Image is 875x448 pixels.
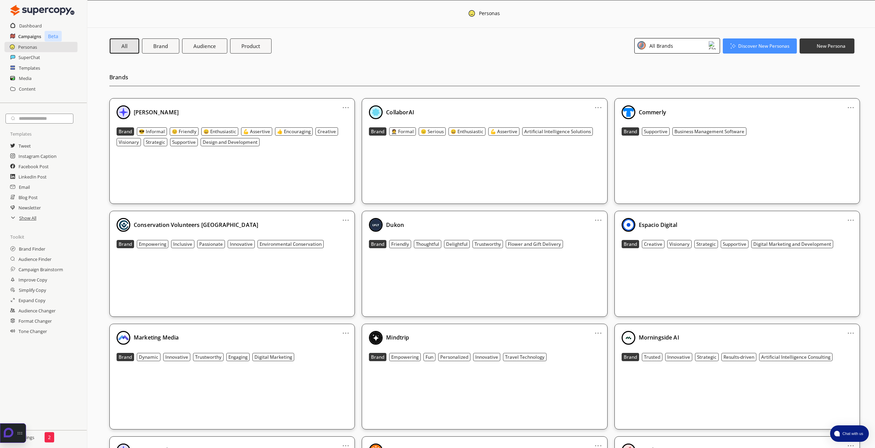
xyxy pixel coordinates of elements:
img: Close [468,10,476,17]
a: ... [847,328,854,333]
b: Strategic [696,241,716,247]
b: Marketing Media [134,334,179,341]
b: Brand [153,43,168,49]
a: Brand Finder [19,244,45,254]
button: Delightful [444,240,470,248]
b: Inclusive [173,241,192,247]
b: New Persona [817,43,846,49]
button: Strategic [144,138,167,146]
button: Results-driven [721,353,756,361]
a: ... [342,328,349,333]
a: Email [19,182,30,192]
h2: Tone Changer [19,326,47,336]
b: Commerly [639,108,666,116]
button: atlas-launcher [830,425,869,442]
p: Beta [45,31,62,42]
h2: Personas [18,42,37,52]
img: Close [117,331,130,345]
button: Brand [622,127,639,136]
img: Close [622,105,635,119]
b: Brand [624,241,637,247]
b: Empowering [391,354,419,360]
button: Product [230,38,272,54]
h2: SuperChat [19,52,40,62]
a: ... [847,102,854,107]
button: Design and Development [201,138,260,146]
b: Thoughtful [416,241,439,247]
button: Brand [117,353,134,361]
a: ... [342,440,349,446]
button: Trustworthy [472,240,503,248]
a: Blog Post [19,192,38,203]
button: Digital Marketing and Development [751,240,833,248]
h2: Brands [109,72,860,86]
button: 😄 Enthusiastic [201,127,238,136]
img: Close [369,331,383,345]
b: [PERSON_NAME] [134,108,179,116]
img: Close [10,3,74,17]
b: 💪 Assertive [243,128,270,135]
button: All [110,38,139,54]
img: Close [709,41,717,49]
button: Brand [117,127,134,136]
button: Supportive [642,127,670,136]
b: Engaging [228,354,248,360]
button: Visionary [117,138,141,146]
b: CollaborAI [386,108,414,116]
b: Audience [193,43,216,49]
button: 👍 Encouraging [275,127,313,136]
button: Personalized [438,353,470,361]
a: Newsletter [19,203,41,213]
b: Brand [371,354,384,360]
button: Supportive [170,138,198,146]
b: Trustworthy [195,354,221,360]
a: Show All [19,213,36,223]
img: Close [637,41,646,49]
a: ... [595,328,602,333]
button: Dynamic [137,353,160,361]
a: Tweet [19,141,31,151]
b: Strategic [697,354,717,360]
button: Brand [117,240,134,248]
button: Innovative [665,353,692,361]
button: Creative [642,240,664,248]
button: Environmental Conservation [257,240,324,248]
b: Brand [624,354,637,360]
button: Brand [142,38,179,54]
b: Strategic [146,139,165,145]
h2: Facebook Post [19,161,49,172]
button: Travel Technology [503,353,547,361]
b: Digital Marketing and Development [753,241,831,247]
b: 🤵 Formal [391,128,414,135]
b: Friendly [391,241,409,247]
a: Audience Changer [19,306,56,316]
button: Trustworthy [193,353,224,361]
b: Results-driven [723,354,754,360]
a: Instagram Caption [19,151,57,161]
b: Business Management Software [674,128,744,135]
a: ... [342,215,349,220]
b: Passionate [199,241,223,247]
button: Visionary [667,240,692,248]
a: Templates [19,63,40,73]
b: 😎 Informal [139,128,165,135]
a: ... [847,440,854,446]
button: Brand [622,240,639,248]
p: 2 [48,435,51,440]
b: Artificial Intelligence Solutions [524,128,591,135]
b: Brand [119,354,132,360]
b: Supportive [723,241,746,247]
img: Close [117,218,130,232]
b: 😑 Serious [421,128,444,135]
button: Brand [369,353,386,361]
button: Flower and Gift Delivery [506,240,563,248]
a: ... [595,215,602,220]
b: Morningside AI [639,334,679,341]
h2: Media [19,73,32,83]
b: Espacio Digital [639,221,677,229]
a: Campaign Brainstorm [19,264,63,275]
